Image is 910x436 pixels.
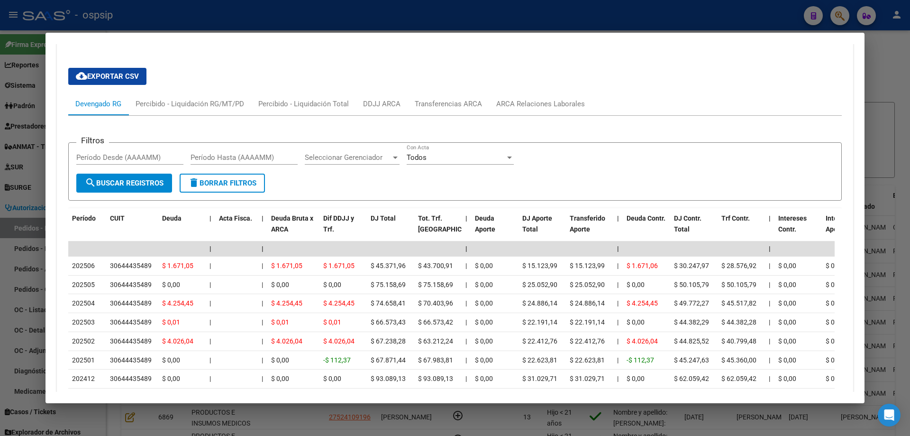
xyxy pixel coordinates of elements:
[110,373,152,384] div: 30644435489
[323,214,354,233] span: Dif DDJJ y Trf.
[258,208,267,250] datatable-header-cell: |
[769,356,770,364] span: |
[617,375,619,382] span: |
[271,337,302,345] span: $ 4.026,04
[617,262,619,269] span: |
[674,337,709,345] span: $ 44.825,52
[271,318,289,326] span: $ 0,01
[209,245,211,252] span: |
[570,318,605,326] span: $ 22.191,14
[371,299,406,307] span: $ 74.658,41
[180,174,265,193] button: Borrar Filtros
[85,179,164,187] span: Buscar Registros
[271,214,313,233] span: Deuda Bruta x ARCA
[475,214,495,233] span: Deuda Aporte
[721,356,756,364] span: $ 45.360,00
[721,318,756,326] span: $ 44.382,28
[219,214,252,222] span: Acta Fisca.
[72,356,95,364] span: 202501
[465,245,467,252] span: |
[188,177,200,188] mat-icon: delete
[570,337,605,345] span: $ 22.412,76
[414,208,462,250] datatable-header-cell: Tot. Trf. Bruto
[778,375,796,382] span: $ 0,00
[319,208,367,250] datatable-header-cell: Dif DDJJ y Trf.
[627,356,654,364] span: -$ 112,37
[72,214,96,222] span: Período
[721,299,756,307] span: $ 45.517,82
[570,299,605,307] span: $ 24.886,14
[617,337,619,345] span: |
[262,375,263,382] span: |
[826,337,844,345] span: $ 0,00
[209,356,211,364] span: |
[522,318,557,326] span: $ 22.191,14
[778,214,807,233] span: Intereses Contr.
[418,281,453,288] span: $ 75.158,69
[110,298,152,309] div: 30644435489
[209,299,211,307] span: |
[674,299,709,307] span: $ 49.772,27
[570,214,605,233] span: Transferido Aporte
[209,281,211,288] span: |
[670,208,718,250] datatable-header-cell: DJ Contr. Total
[721,281,756,288] span: $ 50.105,79
[627,214,665,222] span: Deuda Contr.
[68,208,106,250] datatable-header-cell: Período
[162,262,193,269] span: $ 1.671,05
[570,375,605,382] span: $ 31.029,71
[162,318,180,326] span: $ 0,01
[496,99,585,109] div: ARCA Relaciones Laborales
[76,72,139,81] span: Exportar CSV
[262,299,263,307] span: |
[674,262,709,269] span: $ 30.247,97
[158,208,206,250] datatable-header-cell: Deuda
[258,99,349,109] div: Percibido - Liquidación Total
[271,356,289,364] span: $ 0,00
[617,299,619,307] span: |
[570,356,605,364] span: $ 22.623,81
[769,299,770,307] span: |
[778,262,796,269] span: $ 0,00
[110,214,125,222] span: CUIT
[570,262,605,269] span: $ 15.123,99
[566,208,613,250] datatable-header-cell: Transferido Aporte
[617,245,619,252] span: |
[627,299,658,307] span: $ 4.254,45
[465,318,467,326] span: |
[471,208,519,250] datatable-header-cell: Deuda Aporte
[162,375,180,382] span: $ 0,00
[465,375,467,382] span: |
[262,245,264,252] span: |
[110,279,152,290] div: 30644435489
[162,281,180,288] span: $ 0,00
[262,337,263,345] span: |
[215,208,258,250] datatable-header-cell: Acta Fisca.
[522,299,557,307] span: $ 24.886,14
[418,299,453,307] span: $ 70.403,96
[623,208,670,250] datatable-header-cell: Deuda Contr.
[674,356,709,364] span: $ 45.247,63
[367,208,414,250] datatable-header-cell: DJ Total
[617,281,619,288] span: |
[769,375,770,382] span: |
[826,262,844,269] span: $ 0,00
[826,356,844,364] span: $ 0,00
[323,299,355,307] span: $ 4.254,45
[262,214,264,222] span: |
[778,281,796,288] span: $ 0,00
[418,375,453,382] span: $ 93.089,13
[674,318,709,326] span: $ 44.382,29
[475,262,493,269] span: $ 0,00
[522,214,552,233] span: DJ Aporte Total
[769,337,770,345] span: |
[323,262,355,269] span: $ 1.671,05
[209,375,211,382] span: |
[162,299,193,307] span: $ 4.254,45
[475,356,493,364] span: $ 0,00
[323,318,341,326] span: $ 0,01
[769,262,770,269] span: |
[765,208,774,250] datatable-header-cell: |
[323,337,355,345] span: $ 4.026,04
[522,262,557,269] span: $ 15.123,99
